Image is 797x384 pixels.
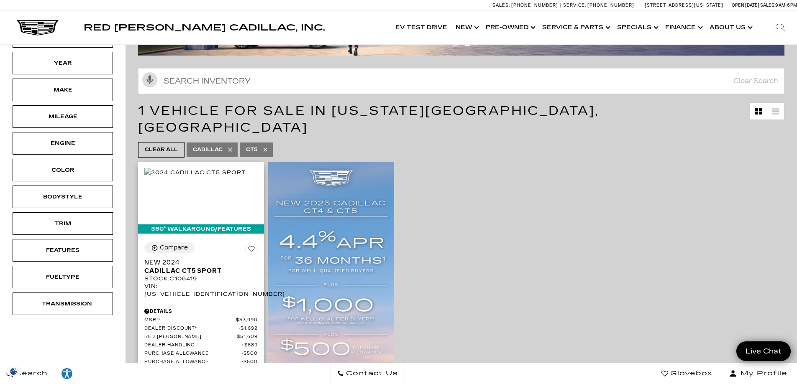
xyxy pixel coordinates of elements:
[144,258,251,267] span: New 2024
[750,103,767,120] a: Grid View
[144,326,258,332] a: Dealer Discount* $1,692
[42,246,84,255] div: Features
[144,342,241,348] span: Dealer Handling
[511,3,558,8] span: [PHONE_NUMBER]
[54,367,79,380] div: Explore your accessibility options
[13,368,48,379] span: Search
[737,368,787,379] span: My Profile
[144,308,258,315] div: Pricing Details - New 2024 Cadillac CT5 Sport
[13,266,113,288] div: FueltypeFueltype
[391,11,451,44] a: EV Test Drive
[732,3,759,8] span: Open [DATE]
[144,317,236,323] span: MSRP
[13,292,113,315] div: TransmissionTransmission
[613,11,661,44] a: Specials
[4,367,23,376] section: Click to Open Cookie Consent Modal
[661,11,705,44] a: Finance
[13,52,113,74] div: YearYear
[42,219,84,228] div: Trim
[13,79,113,101] div: MakeMake
[138,103,599,135] span: 1 Vehicle for Sale in [US_STATE][GEOGRAPHIC_DATA], [GEOGRAPHIC_DATA]
[241,359,258,365] span: $500
[193,145,223,155] span: Cadillac
[13,212,113,235] div: TrimTrim
[144,359,258,365] a: Purchase Allowance $500
[492,3,560,8] a: Sales: [PHONE_NUMBER]
[331,363,405,384] a: Contact Us
[13,132,113,155] div: EngineEngine
[144,334,237,340] span: Red [PERSON_NAME]
[655,363,719,384] a: Glovebox
[538,11,613,44] a: Service & Parts
[246,145,258,155] span: CT5
[144,275,258,282] div: Stock : C108419
[13,186,113,208] div: BodystyleBodystyle
[144,168,246,177] img: 2024 Cadillac CT5 Sport
[54,363,80,384] a: Explore your accessibility options
[13,105,113,128] div: MileageMileage
[245,242,258,258] button: Save Vehicle
[4,367,23,376] img: Opt-Out Icon
[144,351,241,357] span: Purchase Allowance
[138,224,264,234] div: 360° WalkAround/Features
[160,244,188,252] div: Compare
[144,342,258,348] a: Dealer Handling $689
[13,239,113,262] div: FeaturesFeatures
[705,11,755,44] a: About Us
[560,3,636,8] a: Service: [PHONE_NUMBER]
[237,334,258,340] span: $51,609
[736,341,791,361] a: Live Chat
[344,368,398,379] span: Contact Us
[760,3,775,8] span: Sales:
[84,23,325,32] a: Red [PERSON_NAME] Cadillac, Inc.
[764,11,797,44] div: Search
[144,334,258,340] a: Red [PERSON_NAME] $51,609
[144,326,238,332] span: Dealer Discount*
[42,58,84,68] div: Year
[241,351,258,357] span: $500
[144,359,241,365] span: Purchase Allowance
[42,85,84,94] div: Make
[13,159,113,181] div: ColorColor
[142,72,157,87] svg: Click to toggle on voice search
[42,299,84,308] div: Transmission
[645,3,723,8] a: [STREET_ADDRESS][US_STATE]
[144,258,258,275] a: New 2024Cadillac CT5 Sport
[42,112,84,121] div: Mileage
[42,272,84,282] div: Fueltype
[42,165,84,175] div: Color
[144,351,258,357] a: Purchase Allowance $500
[741,346,786,356] span: Live Chat
[241,342,258,348] span: $689
[138,68,784,94] input: Search Inventory
[451,11,482,44] a: New
[775,3,797,8] span: 9 AM-6 PM
[144,267,251,275] span: Cadillac CT5 Sport
[492,3,510,8] span: Sales:
[563,3,586,8] span: Service:
[587,3,634,8] span: [PHONE_NUMBER]
[238,326,258,332] span: $1,692
[236,317,258,323] span: $53,990
[145,145,178,155] span: Clear All
[144,282,258,298] div: VIN: [US_VEHICLE_IDENTIFICATION_NUMBER]
[144,317,258,323] a: MSRP $53,990
[17,20,59,36] img: Cadillac Dark Logo with Cadillac White Text
[42,139,84,148] div: Engine
[482,11,538,44] a: Pre-Owned
[668,368,712,379] span: Glovebox
[42,192,84,201] div: Bodystyle
[719,363,797,384] button: Open user profile menu
[144,242,195,253] button: Compare Vehicle
[84,23,325,33] span: Red [PERSON_NAME] Cadillac, Inc.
